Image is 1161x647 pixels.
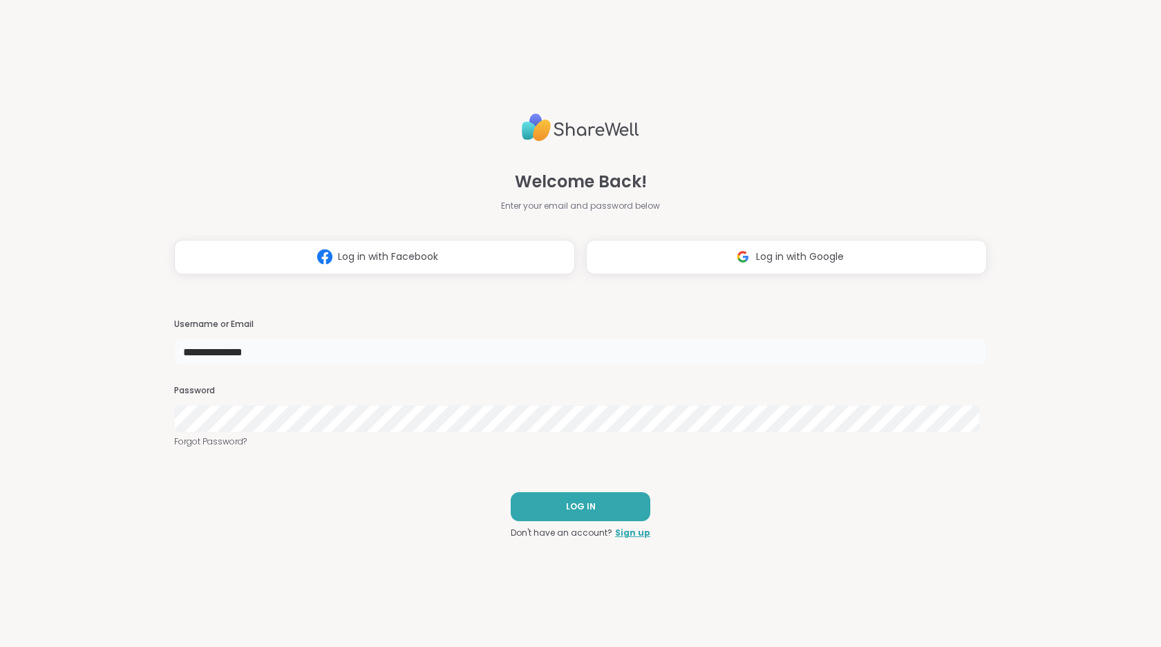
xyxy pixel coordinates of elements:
[615,527,650,539] a: Sign up
[174,240,575,274] button: Log in with Facebook
[174,319,987,330] h3: Username or Email
[501,200,660,212] span: Enter your email and password below
[730,244,756,270] img: ShareWell Logomark
[756,250,844,264] span: Log in with Google
[338,250,438,264] span: Log in with Facebook
[511,492,650,521] button: LOG IN
[586,240,987,274] button: Log in with Google
[312,244,338,270] img: ShareWell Logomark
[511,527,612,539] span: Don't have an account?
[174,435,987,448] a: Forgot Password?
[522,108,639,147] img: ShareWell Logo
[566,500,596,513] span: LOG IN
[174,385,987,397] h3: Password
[515,169,647,194] span: Welcome Back!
